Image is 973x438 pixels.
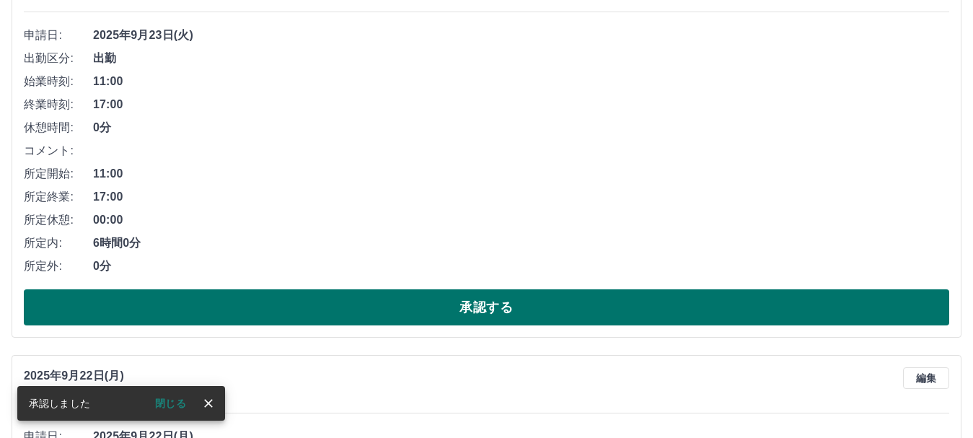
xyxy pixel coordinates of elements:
[93,96,949,113] span: 17:00
[24,188,93,206] span: 所定終業:
[24,385,145,401] h3: [PERSON_NAME]
[24,165,93,183] span: 所定開始:
[24,367,145,385] p: 2025年9月22日(月)
[93,258,949,275] span: 0分
[24,235,93,252] span: 所定内:
[24,96,93,113] span: 終業時刻:
[93,188,949,206] span: 17:00
[198,393,219,414] button: close
[93,73,949,90] span: 11:00
[24,119,93,136] span: 休憩時間:
[29,390,90,416] div: 承認しました
[93,165,949,183] span: 11:00
[24,289,949,325] button: 承認する
[93,211,949,229] span: 00:00
[24,258,93,275] span: 所定外:
[903,367,949,389] button: 編集
[24,73,93,90] span: 始業時刻:
[144,393,198,414] button: 閉じる
[93,119,949,136] span: 0分
[24,142,93,159] span: コメント:
[93,50,949,67] span: 出勤
[24,27,93,44] span: 申請日:
[24,211,93,229] span: 所定休憩:
[93,27,949,44] span: 2025年9月23日(火)
[24,50,93,67] span: 出勤区分:
[93,235,949,252] span: 6時間0分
